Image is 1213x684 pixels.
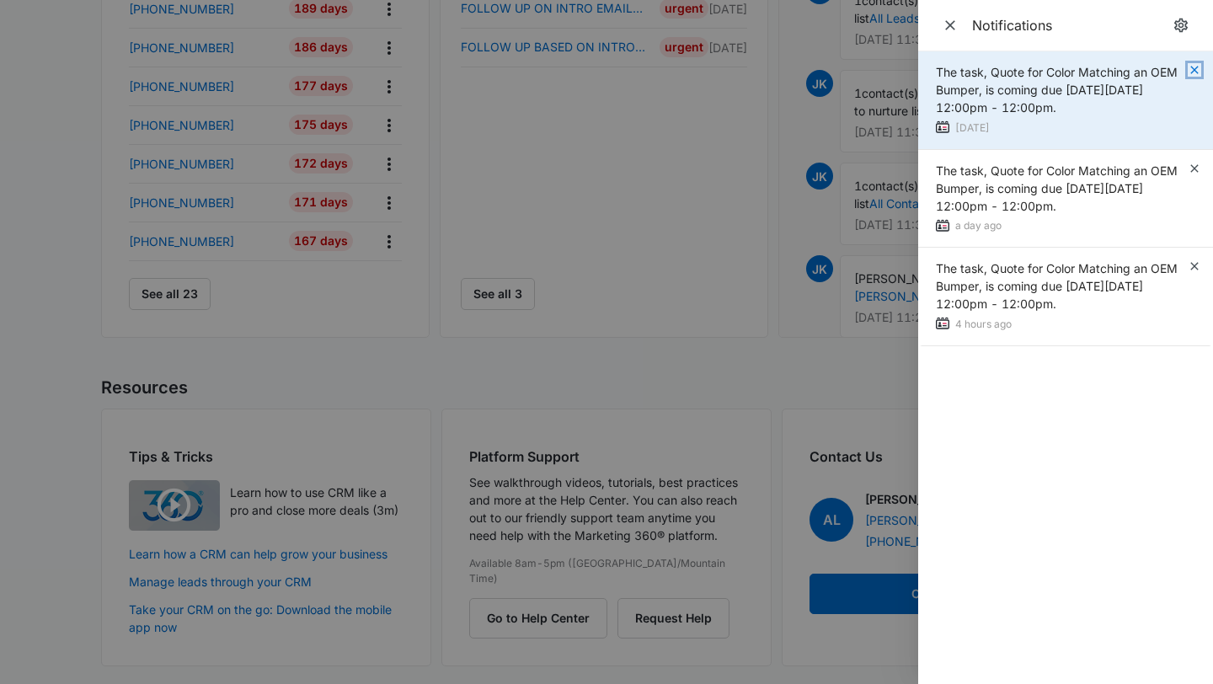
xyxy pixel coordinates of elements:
[936,217,1188,235] div: a day ago
[936,65,1178,115] span: The task, Quote for Color Matching an OEM Bumper, is coming due [DATE][DATE] 12:00pm - 12:00pm.
[936,316,1188,334] div: 4 hours ago
[972,16,1169,35] div: Notifications
[936,163,1178,213] span: The task, Quote for Color Matching an OEM Bumper, is coming due [DATE][DATE] 12:00pm - 12:00pm.
[936,120,1188,137] div: [DATE]
[936,261,1178,311] span: The task, Quote for Color Matching an OEM Bumper, is coming due [DATE][DATE] 12:00pm - 12:00pm.
[938,13,962,37] button: Close
[1169,13,1193,37] a: notifications.title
